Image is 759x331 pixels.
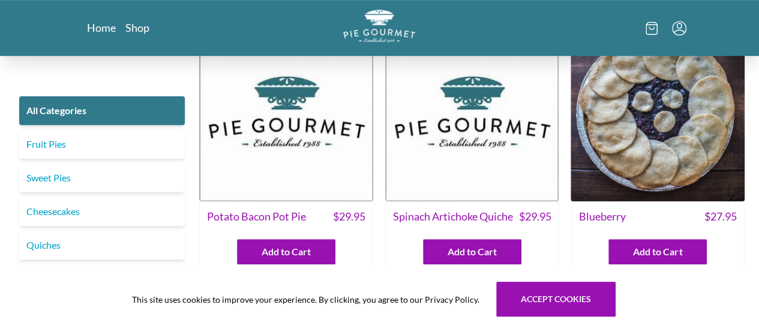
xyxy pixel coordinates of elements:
[343,10,415,46] a: Logo
[496,282,616,317] button: Accept cookies
[578,208,625,225] span: Blueberry
[448,244,497,259] span: Add to Cart
[19,130,185,159] a: Fruit Pies
[423,239,521,264] button: Add to Cart
[199,28,373,202] img: Potato Bacon Pot Pie
[19,231,185,260] a: Quiches
[385,28,559,202] img: Spinach Artichoke Quiche
[19,197,185,226] a: Cheesecakes
[262,244,311,259] span: Add to Cart
[672,21,686,35] button: Menu
[132,293,479,306] span: This site uses cookies to improve your experience. By clicking, you agree to our Privacy Policy.
[207,208,306,225] span: Potato Bacon Pot Pie
[343,10,415,43] img: logo
[333,208,365,225] span: $ 29.95
[633,244,682,259] span: Add to Cart
[87,20,116,35] a: Home
[125,20,149,35] a: Shop
[19,96,185,125] a: All Categories
[571,28,745,202] img: Blueberry
[704,208,737,225] span: $ 27.95
[518,208,551,225] span: $ 29.95
[19,264,185,293] a: Savory Pies
[608,239,707,264] button: Add to Cart
[19,163,185,192] a: Sweet Pies
[237,239,335,264] button: Add to Cart
[393,208,513,225] span: Spinach Artichoke Quiche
